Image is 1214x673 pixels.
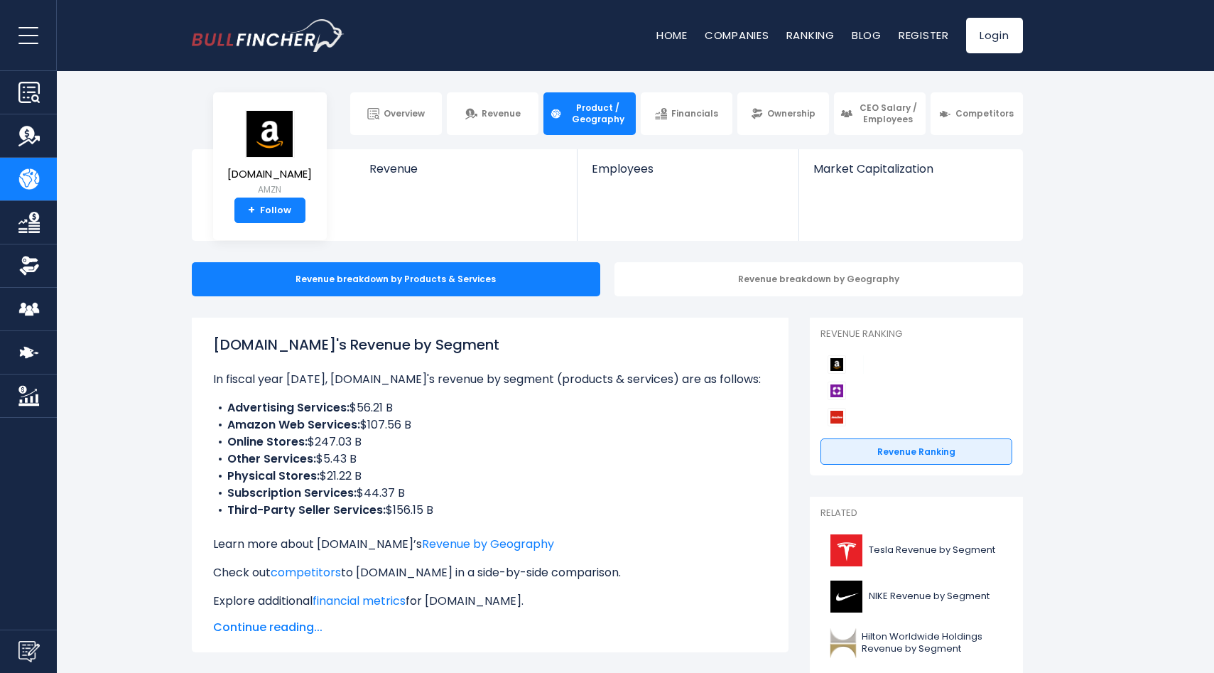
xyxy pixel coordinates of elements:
img: TSLA logo [829,534,865,566]
li: $21.22 B [213,468,767,485]
span: Competitors [955,108,1014,119]
a: [DOMAIN_NAME] AMZN [227,109,313,198]
a: NIKE Revenue by Segment [820,577,1012,616]
small: AMZN [227,183,312,196]
li: $156.15 B [213,502,767,519]
a: Companies [705,28,769,43]
span: Ownership [767,108,815,119]
strong: + [248,204,255,217]
a: Register [899,28,949,43]
b: Third-Party Seller Services: [227,502,386,518]
a: Revenue Ranking [820,438,1012,465]
li: $107.56 B [213,416,767,434]
b: Online Stores: [227,434,308,450]
a: Revenue [355,149,578,200]
span: Revenue [482,108,521,119]
span: Financials [671,108,718,119]
img: Ownership [18,255,40,276]
p: Related [820,507,1012,519]
a: Product / Geography [543,92,635,135]
p: Explore additional for [DOMAIN_NAME]. [213,593,767,610]
a: Revenue by Geography [422,536,554,552]
a: Employees [578,149,798,200]
a: Ranking [786,28,835,43]
img: AutoZone competitors logo [828,408,846,426]
a: Tesla Revenue by Segment [820,531,1012,570]
p: In fiscal year [DATE], [DOMAIN_NAME]'s revenue by segment (products & services) are as follows: [213,371,767,388]
p: Revenue Ranking [820,328,1012,340]
b: Physical Stores: [227,468,320,484]
li: $56.21 B [213,399,767,416]
a: financial metrics [313,593,406,609]
a: Hilton Worldwide Holdings Revenue by Segment [820,623,1012,662]
span: NIKE Revenue by Segment [869,591,990,603]
a: Overview [350,92,442,135]
a: Ownership [737,92,829,135]
span: Continue reading... [213,619,767,636]
p: Check out to [DOMAIN_NAME] in a side-by-side comparison. [213,564,767,581]
span: Market Capitalization [813,162,1007,176]
b: Other Services: [227,451,316,467]
a: Go to homepage [192,19,345,52]
p: Learn more about [DOMAIN_NAME]’s [213,536,767,553]
h1: [DOMAIN_NAME]'s Revenue by Segment [213,334,767,355]
li: $247.03 B [213,434,767,451]
a: competitors [271,564,341,581]
img: Wayfair competitors logo [828,382,846,400]
div: Revenue breakdown by Products & Services [192,262,600,296]
span: Tesla Revenue by Segment [869,544,995,556]
a: Revenue [447,92,538,135]
img: HLT logo [829,627,858,659]
img: NKE logo [829,581,865,613]
a: Market Capitalization [799,149,1021,200]
span: Hilton Worldwide Holdings Revenue by Segment [862,631,1003,655]
a: Financials [641,92,732,135]
span: CEO Salary / Employees [857,102,919,124]
a: Competitors [931,92,1022,135]
span: Overview [384,108,425,119]
a: +Follow [234,198,305,223]
b: Amazon Web Services: [227,416,360,433]
b: Advertising Services: [227,399,349,416]
div: Revenue breakdown by Geography [614,262,1023,296]
img: bullfincher logo [192,19,345,52]
a: Login [966,18,1023,53]
img: Amazon.com competitors logo [828,355,846,374]
span: Employees [592,162,784,176]
li: $44.37 B [213,485,767,502]
span: [DOMAIN_NAME] [227,168,312,181]
span: Product / Geography [566,102,629,124]
li: $5.43 B [213,451,767,468]
a: Blog [852,28,882,43]
a: CEO Salary / Employees [834,92,926,135]
b: Subscription Services: [227,485,357,501]
a: Home [656,28,688,43]
span: Revenue [369,162,563,176]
